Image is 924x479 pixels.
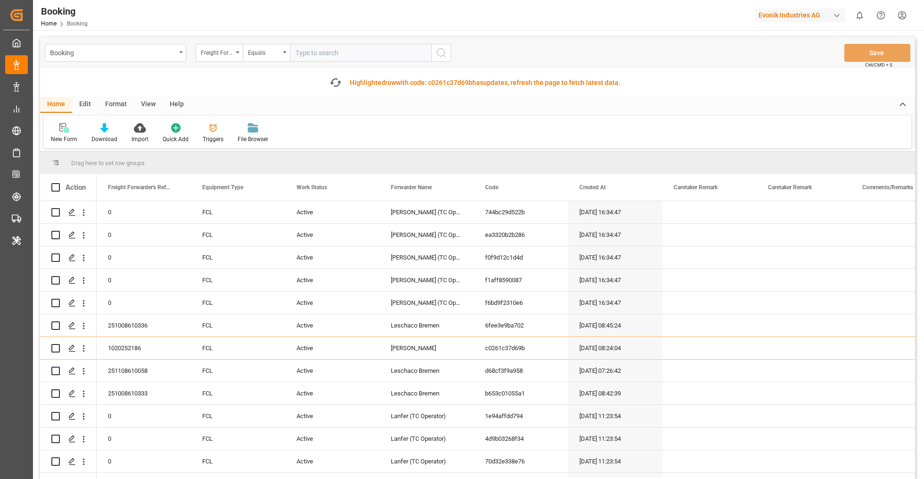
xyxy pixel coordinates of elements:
[40,382,97,405] div: Press SPACE to select this row.
[844,44,910,62] button: Save
[191,382,285,404] div: FCL
[40,97,72,113] div: Home
[40,246,97,269] div: Press SPACE to select this row.
[568,450,662,472] div: [DATE] 11:23:54
[40,360,97,382] div: Press SPACE to select this row.
[97,450,191,472] div: 0
[379,224,474,246] div: [PERSON_NAME] (TC Operator)
[285,405,379,427] div: Active
[674,184,718,191] span: Caretaker Remark
[285,292,379,314] div: Active
[568,360,662,382] div: [DATE] 07:26:42
[474,382,568,404] div: b653c01055a1
[568,201,662,223] div: [DATE] 16:34:47
[379,382,474,404] div: Leschaco Bremen
[755,6,849,24] button: Evonik Industries AG
[40,292,97,314] div: Press SPACE to select this row.
[350,78,620,88] div: Highlighted with code: updates, refresh the page to fetch latest data.
[98,97,134,113] div: Format
[862,184,913,191] span: Comments/Remarks
[285,337,379,359] div: Active
[285,360,379,382] div: Active
[568,292,662,314] div: [DATE] 16:34:47
[379,292,474,314] div: [PERSON_NAME] (TC Operator)
[391,184,432,191] span: Forwarder Name
[568,269,662,291] div: [DATE] 16:34:47
[290,44,431,62] input: Type to search
[97,201,191,223] div: 0
[285,269,379,291] div: Active
[40,269,97,292] div: Press SPACE to select this row.
[40,405,97,428] div: Press SPACE to select this row.
[163,135,189,143] div: Quick Add
[579,184,606,191] span: Created At
[134,97,163,113] div: View
[191,292,285,314] div: FCL
[849,5,870,26] button: show 0 new notifications
[97,269,191,291] div: 0
[568,405,662,427] div: [DATE] 11:23:54
[191,224,285,246] div: FCL
[191,201,285,223] div: FCL
[196,44,243,62] button: open menu
[203,135,223,143] div: Triggers
[97,405,191,427] div: 0
[40,337,97,360] div: Press SPACE to select this row.
[71,160,145,167] span: Drag here to set row groups
[191,405,285,427] div: FCL
[379,405,474,427] div: Lanfer (TC Operator)
[191,450,285,472] div: FCL
[474,224,568,246] div: ea3320b2b286
[870,5,891,26] button: Help Center
[568,382,662,404] div: [DATE] 08:42:39
[97,314,191,336] div: 251008610336
[285,314,379,336] div: Active
[163,97,191,113] div: Help
[97,292,191,314] div: 0
[40,201,97,224] div: Press SPACE to select this row.
[379,269,474,291] div: [PERSON_NAME] (TC Operator)
[568,224,662,246] div: [DATE] 16:34:47
[568,428,662,450] div: [DATE] 11:23:54
[379,360,474,382] div: Leschaco Bremen
[379,428,474,450] div: Lanfer (TC Operator)
[191,246,285,269] div: FCL
[474,201,568,223] div: 744bc29d522b
[248,46,280,57] div: Equals
[191,428,285,450] div: FCL
[285,450,379,472] div: Active
[191,269,285,291] div: FCL
[474,314,568,336] div: 6fee3e9ba702
[41,4,88,18] div: Booking
[285,428,379,450] div: Active
[97,224,191,246] div: 0
[285,201,379,223] div: Active
[191,337,285,359] div: FCL
[132,135,148,143] div: Import
[568,314,662,336] div: [DATE] 08:45:24
[472,79,483,86] span: has
[97,360,191,382] div: 251108610058
[431,44,451,62] button: search button
[285,382,379,404] div: Active
[474,360,568,382] div: d68cf3f9a958
[97,246,191,269] div: 0
[51,135,77,143] div: New Form
[474,269,568,291] div: f1aff8590087
[379,337,474,359] div: [PERSON_NAME]
[191,360,285,382] div: FCL
[40,428,97,450] div: Press SPACE to select this row.
[285,224,379,246] div: Active
[568,246,662,269] div: [DATE] 16:34:47
[285,246,379,269] div: Active
[379,246,474,269] div: [PERSON_NAME] (TC Operator)
[755,8,845,22] div: Evonik Industries AG
[40,224,97,246] div: Press SPACE to select this row.
[40,314,97,337] div: Press SPACE to select this row.
[385,79,396,86] span: row
[474,405,568,427] div: 1e94affdd794
[202,184,243,191] span: Equipment Type
[474,246,568,269] div: f0f9d12c1d4d
[379,450,474,472] div: Lanfer (TC Operator)
[108,184,171,191] span: Freight Forwarder's Reference No.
